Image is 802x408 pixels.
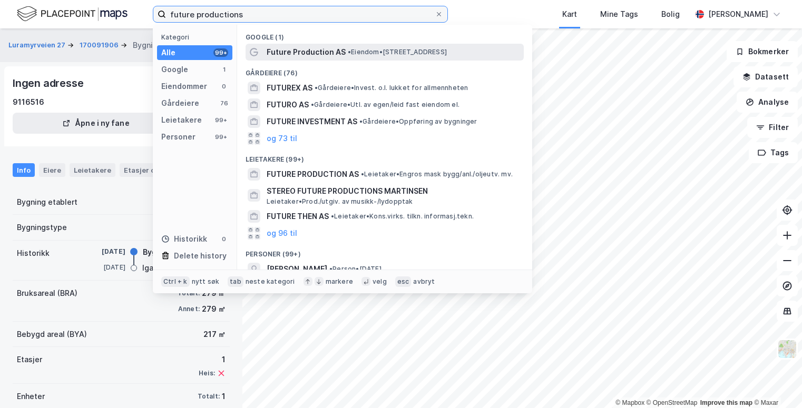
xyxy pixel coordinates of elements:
button: 170091906 [80,40,121,51]
div: 76 [220,99,228,107]
span: • [348,48,351,56]
div: Bygning [133,39,162,52]
div: Alle [161,46,175,59]
div: Leietakere [161,114,202,126]
div: 0 [220,82,228,91]
div: Kontrollprogram for chat [749,357,802,408]
span: Eiendom • [STREET_ADDRESS] [348,48,447,56]
div: 1 [222,390,226,403]
div: 99+ [213,116,228,124]
a: Mapbox [615,399,644,406]
span: Future Production AS [267,46,346,58]
div: Bruksareal (BRA) [17,287,77,300]
button: og 73 til [267,132,297,145]
div: Google [161,63,188,76]
div: Kategori [161,33,232,41]
div: Heis: [199,369,215,377]
span: Gårdeiere • Invest. o.l. lukket for allmennheten [315,84,468,92]
div: Gårdeiere [161,97,199,110]
div: Personer (99+) [237,242,532,261]
a: OpenStreetMap [647,399,698,406]
div: 1 [220,65,228,74]
span: [PERSON_NAME] [267,263,327,275]
button: Luramyrveien 27 [8,40,67,51]
div: Kart [562,8,577,21]
div: Bolig [661,8,680,21]
div: Info [13,163,35,177]
img: Z [777,339,797,359]
span: FUTURO AS [267,98,309,111]
div: neste kategori [246,277,295,286]
div: Annet: [178,305,200,313]
span: • [331,212,334,220]
div: esc [395,276,412,287]
button: Datasett [733,66,798,87]
div: Historikk [161,233,207,245]
div: Historikk [17,247,50,260]
div: [DATE] [83,263,125,272]
div: 279 ㎡ [202,303,226,315]
div: Totalt: [198,392,220,401]
span: FUTUREX AS [267,82,312,94]
div: tab [228,276,243,287]
a: Improve this map [700,399,752,406]
button: og 96 til [267,227,297,240]
div: Bygning etablert [17,196,77,208]
div: Ingen adresse [13,75,85,92]
div: 99+ [213,48,228,57]
div: Leietakere [70,163,115,177]
div: 279 ㎡ [202,287,226,300]
button: Filter [747,117,798,138]
div: 0 [220,235,228,243]
div: Eiendommer [161,80,207,93]
div: markere [326,277,353,286]
div: Google (1) [237,25,532,44]
div: Enheter [17,390,45,403]
button: Åpne i ny fane [13,113,179,134]
span: • [359,117,363,125]
span: Leietaker • Prod./utgiv. av musikk-/lydopptak [267,197,413,206]
button: Tags [749,142,798,163]
div: Etasjer [17,353,42,366]
span: • [329,265,332,273]
div: nytt søk [192,277,220,286]
span: • [311,101,314,108]
div: 217 ㎡ [203,328,226,341]
div: [DATE] [83,247,125,256]
span: FUTURE PRODUCTION AS [267,168,359,181]
div: Mine Tags [600,8,638,21]
input: Søk på adresse, matrikkel, gårdeiere, leietakere eller personer [166,6,435,22]
span: • [315,84,318,92]
div: Bygningstype [17,221,67,234]
span: Gårdeiere • Oppføring av bygninger [359,117,477,126]
div: Delete history [174,250,227,262]
span: STEREO FUTURE PRODUCTIONS MARTINSEN [267,185,520,197]
span: Leietaker • Engros mask bygg/anl./oljeutv. mv. [361,170,513,178]
span: Person • [DATE] [329,265,382,273]
div: Gårdeiere (76) [237,61,532,79]
div: velg [373,277,387,286]
span: FUTURE THEN AS [267,210,329,223]
span: Gårdeiere • Utl. av egen/leid fast eiendom el. [311,101,459,109]
div: Eiere [39,163,65,177]
div: avbryt [413,277,435,286]
div: 9116516 [13,96,44,108]
button: Analyse [737,92,798,113]
div: Etasjer og enheter [124,165,189,175]
div: 1 [199,353,226,366]
span: • [361,170,364,178]
div: Leietakere (99+) [237,147,532,166]
div: 99+ [213,133,228,141]
div: [PERSON_NAME] [708,8,768,21]
div: Bebygd areal (BYA) [17,328,87,341]
div: Personer [161,131,195,143]
span: Leietaker • Kons.virks. tilkn. informasj.tekn. [331,212,474,221]
img: logo.f888ab2527a4732fd821a326f86c7f29.svg [17,5,128,23]
div: Totalt: [178,289,200,297]
button: Bokmerker [727,41,798,62]
div: Igangsettingstillatelse [142,262,226,274]
div: Bygning er tatt i bruk [143,246,220,258]
iframe: Chat Widget [749,357,802,408]
span: FUTURE INVESTMENT AS [267,115,357,128]
div: Ctrl + k [161,276,190,287]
